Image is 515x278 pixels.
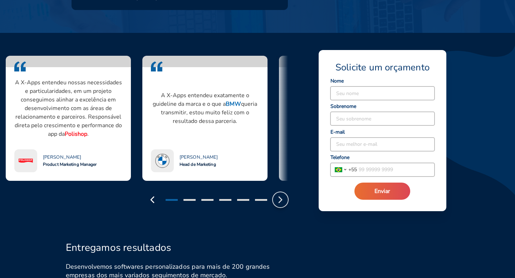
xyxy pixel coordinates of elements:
[14,78,122,138] p: A X-Apps entendeu nossas necessidades e particularidades, em um projeto conseguimos alinhar a exc...
[348,166,357,173] span: + 55
[374,187,390,195] span: Enviar
[66,242,171,254] h2: Entregamos resultados
[226,100,241,108] strong: BMW
[330,86,435,100] input: Seu nome
[65,130,87,138] strong: Polishop
[180,162,216,167] span: Head de Marketing
[330,138,435,151] input: Seu melhor e-mail
[180,154,218,160] span: [PERSON_NAME]
[354,183,410,200] button: Enviar
[330,112,435,125] input: Seu sobrenome
[151,91,259,125] p: A X-Apps entendeu exatamente o guideline da marca e o que a queria transmitir, estou muito feliz ...
[43,162,97,167] span: Product Marketing Manager
[43,154,81,160] span: [PERSON_NAME]
[357,163,435,177] input: 99 99999 9999
[335,61,430,74] span: Solicite um orçamento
